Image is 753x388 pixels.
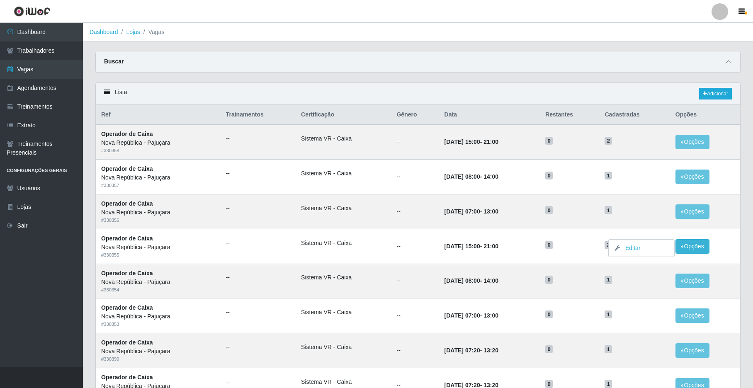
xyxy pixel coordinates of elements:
[391,194,439,229] td: --
[101,347,216,356] div: Nova República - Pajuçara
[126,29,140,35] a: Lojas
[101,131,153,137] strong: Operador de Caixa
[101,165,153,172] strong: Operador de Caixa
[101,208,216,217] div: Nova República - Pajuçara
[391,229,439,264] td: --
[96,83,740,105] div: Lista
[445,277,498,284] strong: -
[445,208,498,215] strong: -
[445,208,480,215] time: [DATE] 07:00
[101,270,153,276] strong: Operador de Caixa
[226,308,291,317] ul: --
[101,243,216,252] div: Nova República - Pajuçara
[605,241,612,249] span: 2
[545,241,553,249] span: 0
[226,343,291,352] ul: --
[605,276,612,284] span: 1
[605,137,612,145] span: 2
[101,252,216,259] div: # 330355
[545,276,553,284] span: 0
[104,58,124,65] strong: Buscar
[301,308,386,317] li: Sistema VR - Caixa
[545,310,553,319] span: 0
[483,347,498,354] time: 13:20
[445,173,498,180] strong: -
[226,239,291,247] ul: --
[391,264,439,298] td: --
[605,380,612,388] span: 1
[101,356,216,363] div: # 330399
[101,374,153,381] strong: Operador de Caixa
[221,105,296,125] th: Trainamentos
[101,278,216,286] div: Nova República - Pajuçara
[101,217,216,224] div: # 330356
[445,277,480,284] time: [DATE] 08:00
[545,172,553,180] span: 0
[301,239,386,247] li: Sistema VR - Caixa
[90,29,118,35] a: Dashboard
[617,245,641,251] a: Editar
[675,274,709,288] button: Opções
[445,138,480,145] time: [DATE] 15:00
[445,243,480,250] time: [DATE] 15:00
[96,105,221,125] th: Ref
[675,135,709,149] button: Opções
[445,138,498,145] strong: -
[391,333,439,368] td: --
[605,345,612,354] span: 1
[296,105,391,125] th: Certificação
[545,137,553,145] span: 0
[301,169,386,178] li: Sistema VR - Caixa
[483,312,498,319] time: 13:00
[445,347,498,354] strong: -
[445,312,480,319] time: [DATE] 07:00
[101,147,216,154] div: # 330358
[101,173,216,182] div: Nova República - Pajuçara
[445,243,498,250] strong: -
[545,345,553,354] span: 0
[391,124,439,159] td: --
[483,138,498,145] time: 21:00
[140,28,165,36] li: Vagas
[675,308,709,323] button: Opções
[605,310,612,319] span: 1
[605,172,612,180] span: 1
[670,105,740,125] th: Opções
[675,239,709,254] button: Opções
[675,170,709,184] button: Opções
[101,339,153,346] strong: Operador de Caixa
[226,273,291,282] ul: --
[483,173,498,180] time: 14:00
[301,273,386,282] li: Sistema VR - Caixa
[14,6,51,17] img: CoreUI Logo
[301,204,386,213] li: Sistema VR - Caixa
[540,105,600,125] th: Restantes
[301,134,386,143] li: Sistema VR - Caixa
[391,105,439,125] th: Gênero
[301,378,386,386] li: Sistema VR - Caixa
[226,378,291,386] ul: --
[445,312,498,319] strong: -
[675,343,709,358] button: Opções
[101,321,216,328] div: # 330353
[226,204,291,213] ul: --
[226,169,291,178] ul: --
[83,23,753,42] nav: breadcrumb
[391,298,439,333] td: --
[483,277,498,284] time: 14:00
[391,160,439,194] td: --
[600,105,670,125] th: Cadastradas
[101,286,216,293] div: # 330354
[483,208,498,215] time: 13:00
[440,105,541,125] th: Data
[445,173,480,180] time: [DATE] 08:00
[101,182,216,189] div: # 330357
[226,134,291,143] ul: --
[545,380,553,388] span: 0
[605,206,612,214] span: 1
[101,200,153,207] strong: Operador de Caixa
[699,88,732,99] a: Adicionar
[445,347,480,354] time: [DATE] 07:20
[101,304,153,311] strong: Operador de Caixa
[483,243,498,250] time: 21:00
